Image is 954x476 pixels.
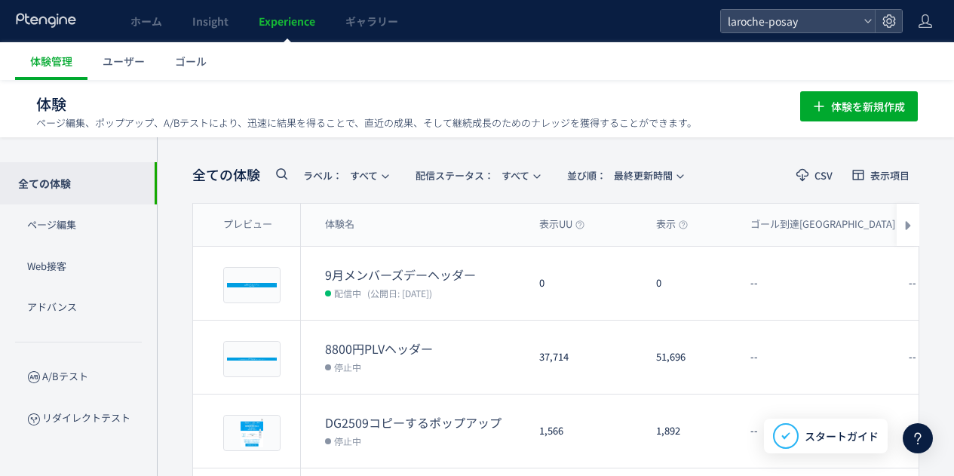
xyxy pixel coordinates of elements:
[345,14,398,29] span: ギャラリー
[416,168,494,183] span: 配信ステータス​：
[800,91,918,121] button: 体験を新規作成
[30,54,72,69] span: 体験管理
[656,217,688,232] span: 表示
[723,10,857,32] span: laroche-posay
[557,163,692,187] button: 並び順：最終更新時間
[787,163,842,187] button: CSV
[192,14,229,29] span: Insight
[750,217,907,232] span: ゴール到達[GEOGRAPHIC_DATA]
[644,395,738,468] div: 1,892
[325,414,527,431] dt: DG2509コピーするポップアップ
[334,285,361,300] span: 配信中
[259,14,315,29] span: Experience
[567,163,673,188] span: 最終更新時間
[334,359,361,374] span: 停止中
[293,163,397,187] button: ラベル：すべて
[303,168,342,183] span: ラベル：
[36,94,767,115] h1: 体験
[539,217,584,232] span: 表示UU
[334,433,361,448] span: 停止中
[831,91,905,121] span: 体験を新規作成
[227,419,277,447] img: c224d5874d3b4fd1b37a6485902900111756103798011.png
[325,217,354,232] span: 体験名
[567,168,606,183] span: 並び順：
[303,163,378,188] span: すべて
[527,395,644,468] div: 1,566
[842,163,919,187] button: 表示項目
[223,217,272,232] span: プレビュー
[406,163,548,187] button: 配信ステータス​：すべて
[227,271,277,299] img: 8b47ed2bd39e235af2eef4e6ac6abf0b1757643358907.png
[227,345,277,373] img: 9d5d40f4a0de7882181eb1ebcec2a6361756444342072.png
[527,321,644,394] div: 37,714
[36,116,697,130] p: ページ編集、ポップアップ、A/Bテストにより、迅速に結果を得ることで、直近の成果、そして継続成長のためのナレッジを獲得することができます。
[870,170,910,180] span: 表示項目
[175,54,207,69] span: ゴール
[325,266,527,284] dt: 9月メンバーズデーヘッダー
[130,14,162,29] span: ホーム
[367,287,432,299] span: (公開日: [DATE])
[325,340,527,358] dt: 8800円PLVヘッダー
[644,321,738,394] div: 51,696
[814,170,833,180] span: CSV
[527,247,644,320] div: 0
[644,247,738,320] div: 0
[805,428,879,444] span: スタートガイド
[103,54,145,69] span: ユーザー
[416,163,529,188] span: すべて
[192,165,260,185] span: 全ての体験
